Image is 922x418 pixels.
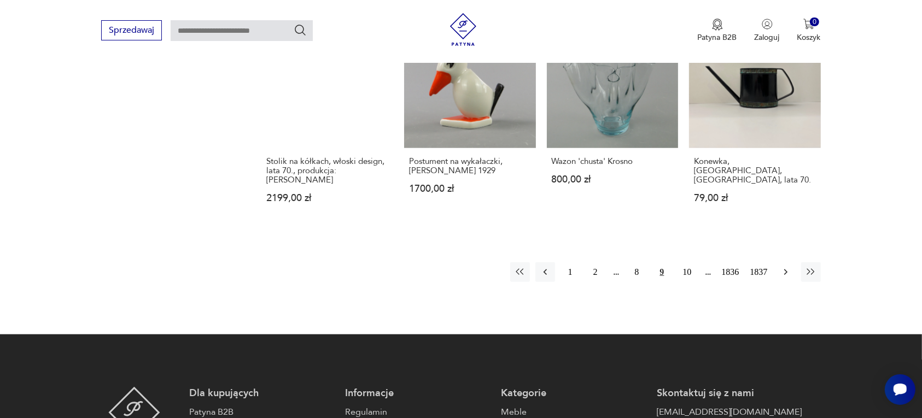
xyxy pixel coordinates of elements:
[803,19,814,30] img: Ikona koszyka
[797,32,821,43] p: Koszyk
[698,19,737,43] a: Ikona medaluPatyna B2B
[101,20,162,40] button: Sprzedawaj
[694,193,816,203] p: 79,00 zł
[698,32,737,43] p: Patyna B2B
[810,17,819,27] div: 0
[698,19,737,43] button: Patyna B2B
[409,157,531,175] h3: Postument na wykałaczki, [PERSON_NAME] 1929
[652,262,672,282] button: 9
[101,27,162,35] a: Sprzedawaj
[797,19,821,43] button: 0Koszyk
[657,387,802,400] p: Skontaktuj się z nami
[404,17,536,225] a: Postument na wykałaczki, Ćmielów 1929Postument na wykałaczki, [PERSON_NAME] 19291700,00 zł
[762,19,773,30] img: Ikonka użytkownika
[561,262,580,282] button: 1
[627,262,647,282] button: 8
[266,193,388,203] p: 2199,00 zł
[547,17,679,225] a: Wazon 'chusta' KrosnoWazon 'chusta' Krosno800,00 zł
[719,262,742,282] button: 1836
[294,23,307,37] button: Szukaj
[586,262,605,282] button: 2
[678,262,697,282] button: 10
[694,157,816,185] h3: Konewka, [GEOGRAPHIC_DATA], [GEOGRAPHIC_DATA], lata 70.
[755,32,780,43] p: Zaloguj
[345,387,490,400] p: Informacje
[712,19,723,31] img: Ikona medalu
[885,374,915,405] iframe: Smartsupp widget button
[261,17,393,225] a: Stolik na kółkach, włoski design, lata 70., produkcja: AllegriStolik na kółkach, włoski design, l...
[748,262,771,282] button: 1837
[689,17,821,225] a: Konewka, Emsa, Niemcy, lata 70.Konewka, [GEOGRAPHIC_DATA], [GEOGRAPHIC_DATA], lata 70.79,00 zł
[552,175,674,184] p: 800,00 zł
[552,157,674,166] h3: Wazon 'chusta' Krosno
[501,387,646,400] p: Kategorie
[266,157,388,185] h3: Stolik na kółkach, włoski design, lata 70., produkcja: [PERSON_NAME]
[755,19,780,43] button: Zaloguj
[409,184,531,193] p: 1700,00 zł
[189,387,334,400] p: Dla kupujących
[447,13,480,46] img: Patyna - sklep z meblami i dekoracjami vintage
